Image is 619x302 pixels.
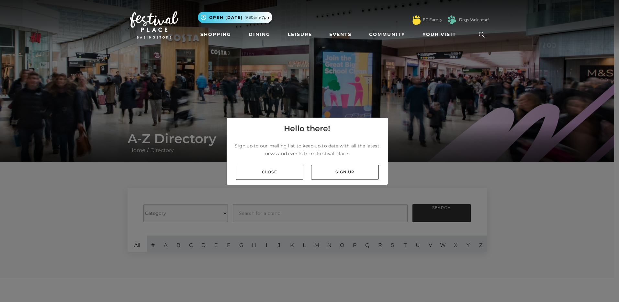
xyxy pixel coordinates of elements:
a: FP Family [423,17,442,23]
a: Close [236,165,303,180]
h4: Hello there! [284,123,330,134]
p: Sign up to our mailing list to keep up to date with all the latest news and events from Festival ... [232,142,383,157]
span: 9.30am-7pm [245,15,271,20]
a: Dogs Welcome! [459,17,489,23]
a: Your Visit [420,29,462,41]
a: Dining [246,29,273,41]
img: Festival Place Logo [130,11,178,39]
button: Open [DATE] 9.30am-7pm [198,12,272,23]
a: Community [366,29,408,41]
a: Leisure [285,29,315,41]
a: Shopping [198,29,234,41]
span: Open [DATE] [209,15,243,20]
span: Your Visit [422,31,456,38]
a: Events [327,29,354,41]
a: Sign up [311,165,379,180]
